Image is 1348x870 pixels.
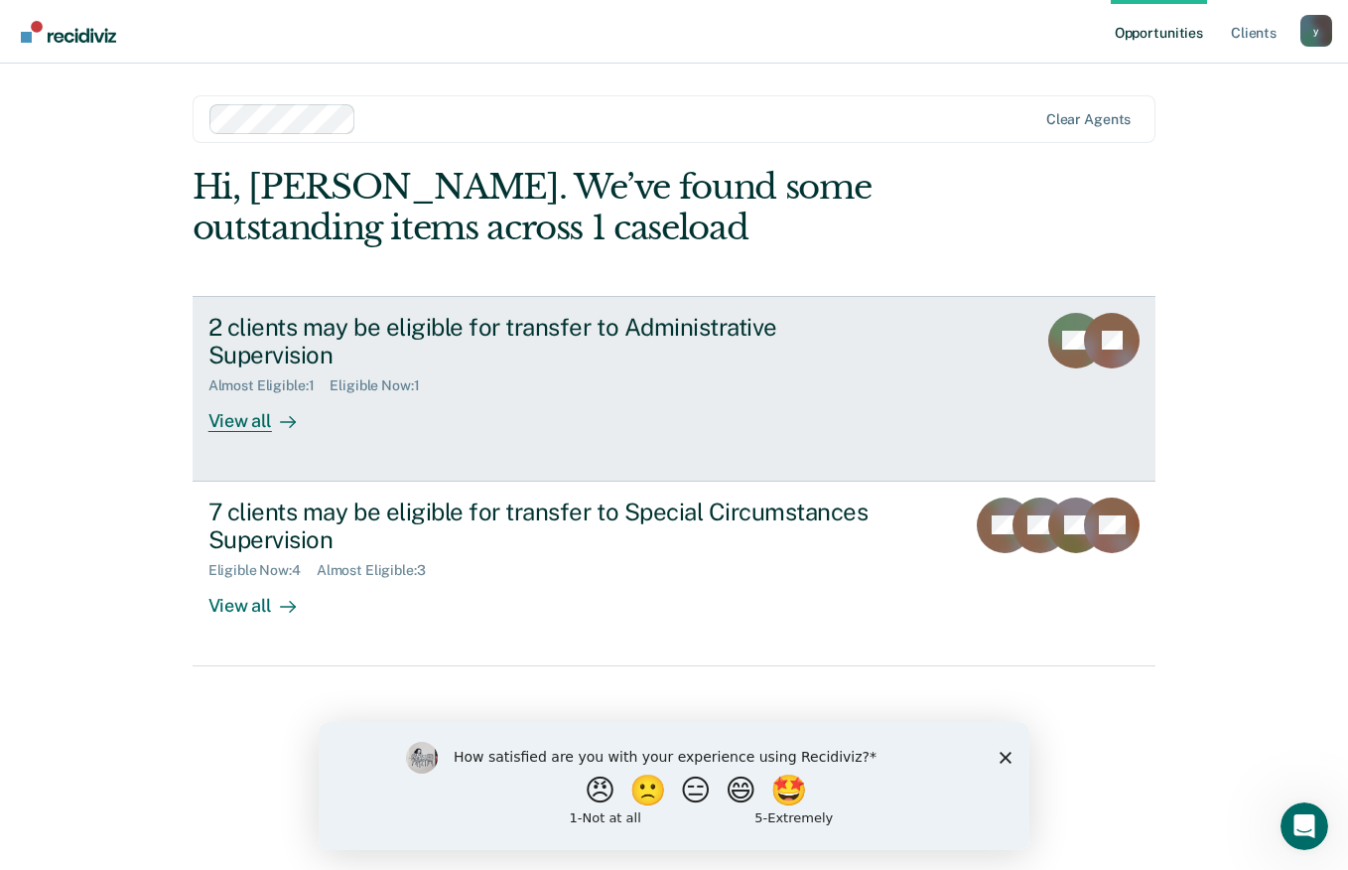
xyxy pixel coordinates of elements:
div: Eligible Now : 4 [208,562,317,579]
button: Profile dropdown button [1300,15,1332,47]
div: Almost Eligible : 1 [208,377,331,394]
img: Recidiviz [21,21,116,43]
div: Clear agents [1046,111,1131,128]
div: Almost Eligible : 3 [317,562,442,579]
div: Hi, [PERSON_NAME]. We’ve found some outstanding items across 1 caseload [193,167,963,248]
a: 7 clients may be eligible for transfer to Special Circumstances SupervisionEligible Now:4Almost E... [193,482,1156,666]
div: y [1300,15,1332,47]
iframe: Intercom live chat [1281,802,1328,850]
a: 2 clients may be eligible for transfer to Administrative SupervisionAlmost Eligible:1Eligible Now... [193,296,1156,482]
div: Eligible Now : 1 [330,377,435,394]
div: 7 clients may be eligible for transfer to Special Circumstances Supervision [208,498,905,555]
div: View all [208,579,320,618]
div: 2 clients may be eligible for transfer to Administrative Supervision [208,313,905,370]
iframe: Survey by Kim from Recidiviz [319,722,1029,850]
div: View all [208,394,320,433]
